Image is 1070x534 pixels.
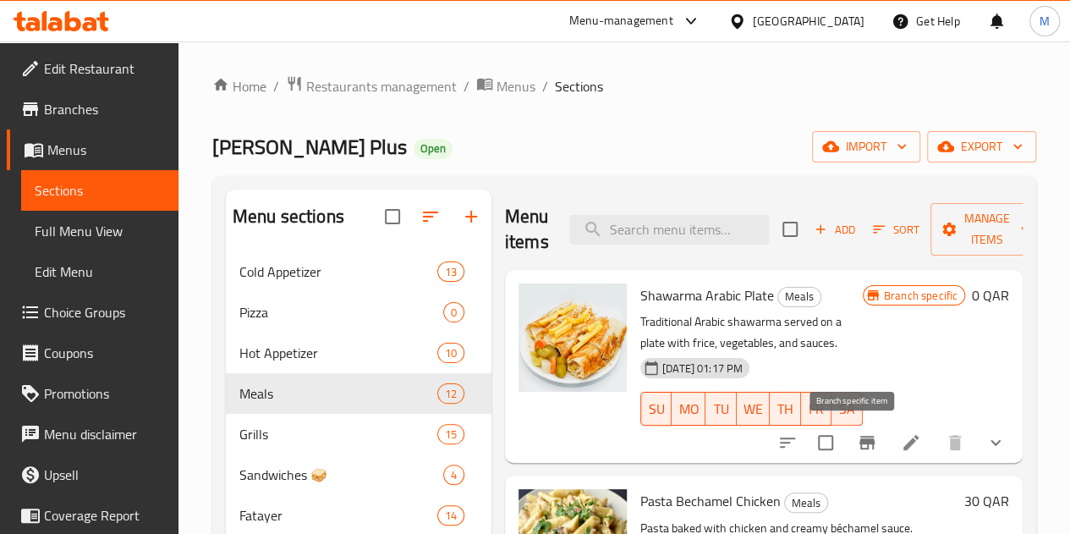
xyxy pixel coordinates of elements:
[778,287,820,306] span: Meals
[375,199,410,234] span: Select all sections
[414,139,453,159] div: Open
[935,422,975,463] button: delete
[901,432,921,453] a: Edit menu item
[443,465,464,485] div: items
[7,454,178,495] a: Upsell
[273,76,279,96] li: /
[640,283,774,308] span: Shawarma Arabic Plate
[975,422,1016,463] button: show more
[21,211,178,251] a: Full Menu View
[35,180,165,201] span: Sections
[555,76,603,96] span: Sections
[497,76,535,96] span: Menus
[239,261,437,282] span: Cold Appetizer
[437,343,464,363] div: items
[869,217,924,243] button: Sort
[438,508,464,524] span: 14
[239,302,443,322] span: Pizza
[7,48,178,89] a: Edit Restaurant
[444,467,464,483] span: 4
[753,12,864,30] div: [GEOGRAPHIC_DATA]
[542,76,548,96] li: /
[239,465,443,485] span: Sandwiches 🥪
[451,196,491,237] button: Add section
[678,397,699,421] span: MO
[737,392,770,426] button: WE
[569,215,769,245] input: search
[44,505,165,526] span: Coverage Report
[7,333,178,373] a: Coupons
[808,217,862,243] button: Add
[444,305,464,321] span: 0
[847,422,887,463] button: Branch-specific-item
[212,76,266,96] a: Home
[7,89,178,129] a: Branches
[21,251,178,292] a: Edit Menu
[712,397,730,421] span: TU
[826,136,907,157] span: import
[437,505,464,526] div: items
[808,397,826,421] span: FR
[648,397,666,421] span: SU
[640,488,781,514] span: Pasta Bechamel Chicken
[212,128,407,166] span: [PERSON_NAME] Plus
[7,414,178,454] a: Menu disclaimer
[443,302,464,322] div: items
[785,493,827,513] span: Meals
[505,204,549,255] h2: Menu items
[569,11,673,31] div: Menu-management
[306,76,457,96] span: Restaurants management
[944,208,1030,250] span: Manage items
[226,414,491,454] div: Grills15
[812,220,858,239] span: Add
[985,432,1006,453] svg: Show Choices
[972,284,1009,307] h6: 0 QAR
[239,343,437,363] span: Hot Appetizer
[770,392,801,426] button: TH
[35,261,165,282] span: Edit Menu
[767,422,808,463] button: sort-choices
[437,383,464,404] div: items
[930,203,1044,256] button: Manage items
[226,454,491,495] div: Sandwiches 🥪4
[672,392,705,426] button: MO
[239,505,437,526] span: Fatayer
[519,284,627,392] img: Shawarma Arabic Plate
[233,204,344,229] h2: Menu sections
[438,386,464,402] span: 12
[226,373,491,414] div: Meals12
[286,75,457,97] a: Restaurants management
[44,343,165,363] span: Coupons
[414,141,453,156] span: Open
[226,292,491,333] div: Pizza0
[776,397,794,421] span: TH
[239,383,437,404] span: Meals
[812,131,920,162] button: import
[877,288,964,304] span: Branch specific
[438,427,464,443] span: 15
[464,76,469,96] li: /
[438,345,464,361] span: 10
[705,392,737,426] button: TU
[1040,12,1050,30] span: M
[239,424,437,444] span: Grills
[7,373,178,414] a: Promotions
[437,424,464,444] div: items
[838,397,856,421] span: SA
[438,264,464,280] span: 13
[226,333,491,373] div: Hot Appetizer10
[7,129,178,170] a: Menus
[410,196,451,237] span: Sort sections
[44,383,165,404] span: Promotions
[226,251,491,292] div: Cold Appetizer13
[927,131,1036,162] button: export
[7,292,178,333] a: Choice Groups
[640,392,672,426] button: SU
[777,287,821,307] div: Meals
[831,392,863,426] button: SA
[44,465,165,485] span: Upsell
